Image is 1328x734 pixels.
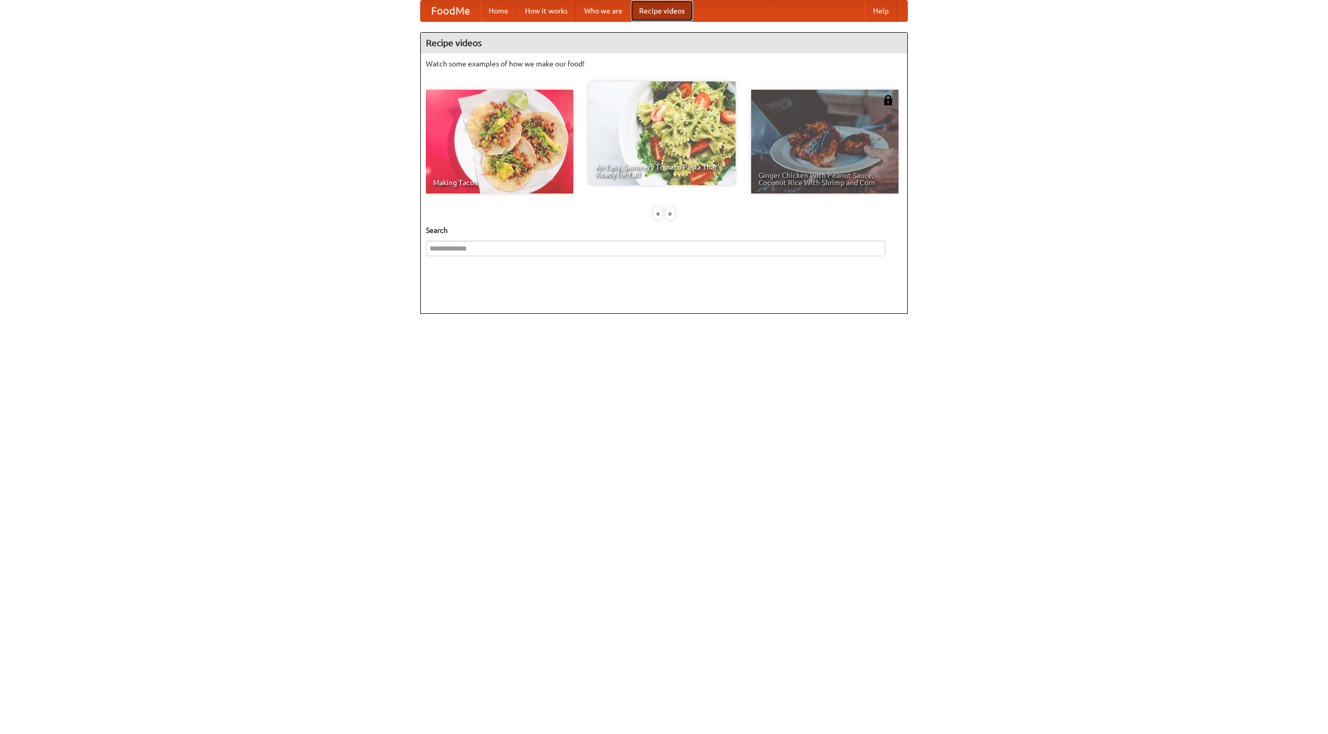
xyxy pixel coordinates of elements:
a: Recipe videos [631,1,693,21]
h5: Search [426,225,902,236]
div: « [653,207,662,220]
a: Help [865,1,897,21]
p: Watch some examples of how we make our food! [426,59,902,69]
a: Who we are [576,1,631,21]
a: How it works [517,1,576,21]
a: An Easy, Summery Tomato Pasta That's Ready for Fall [588,81,736,185]
h4: Recipe videos [421,33,907,53]
a: Making Tacos [426,90,573,193]
img: 483408.png [883,95,893,105]
span: An Easy, Summery Tomato Pasta That's Ready for Fall [596,163,728,178]
div: » [666,207,675,220]
a: Home [480,1,517,21]
span: Making Tacos [433,179,566,186]
a: FoodMe [421,1,480,21]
